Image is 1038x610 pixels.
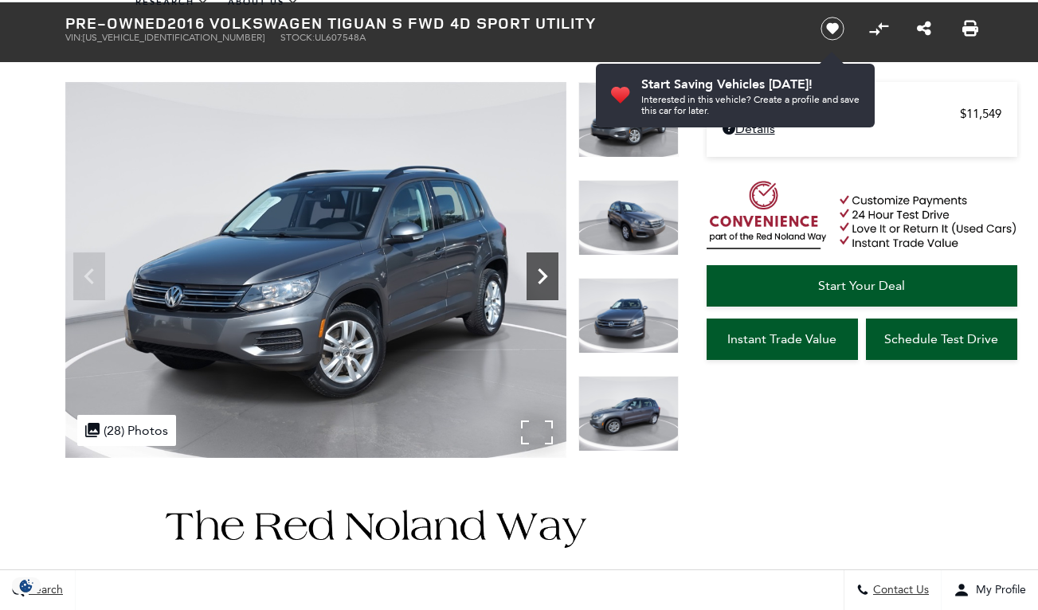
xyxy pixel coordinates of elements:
a: Print this Pre-Owned 2016 Volkswagen Tiguan S FWD 4D Sport Utility [962,19,978,38]
img: Used 2016 Pepper / Gray Volkswagen S image 1 [65,82,566,458]
a: Retailer Selling Price $11,549 [723,107,1001,121]
a: Instant Trade Value [707,319,858,360]
a: Details [723,121,1001,136]
a: Schedule Test Drive [866,319,1017,360]
img: Used 2016 Pepper / Gray Volkswagen S image 1 [578,82,679,158]
span: Stock: [280,32,315,43]
a: Start Your Deal [707,265,1017,307]
div: (28) Photos [77,415,176,446]
span: Contact Us [869,584,929,597]
img: Used 2016 Pepper / Gray Volkswagen S image 4 [578,376,679,452]
button: Save vehicle [815,16,850,41]
img: Opt-Out Icon [8,577,45,594]
span: $11,549 [960,107,1001,121]
span: UL607548A [315,32,366,43]
strong: Pre-Owned [65,12,167,33]
span: My Profile [969,584,1026,597]
span: Retailer Selling Price [723,107,960,121]
section: Click to Open Cookie Consent Modal [8,577,45,594]
span: Start Your Deal [818,278,905,293]
div: Next [527,252,558,300]
button: Compare vehicle [867,17,891,41]
span: Instant Trade Value [727,331,836,346]
a: Share this Pre-Owned 2016 Volkswagen Tiguan S FWD 4D Sport Utility [917,19,931,38]
span: Schedule Test Drive [884,331,998,346]
span: [US_VEHICLE_IDENTIFICATION_NUMBER] [83,32,264,43]
h1: 2016 Volkswagen Tiguan S FWD 4D Sport Utility [65,14,794,32]
img: Used 2016 Pepper / Gray Volkswagen S image 3 [578,278,679,354]
img: Used 2016 Pepper / Gray Volkswagen S image 2 [578,180,679,256]
span: VIN: [65,32,83,43]
button: Open user profile menu [942,570,1038,610]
